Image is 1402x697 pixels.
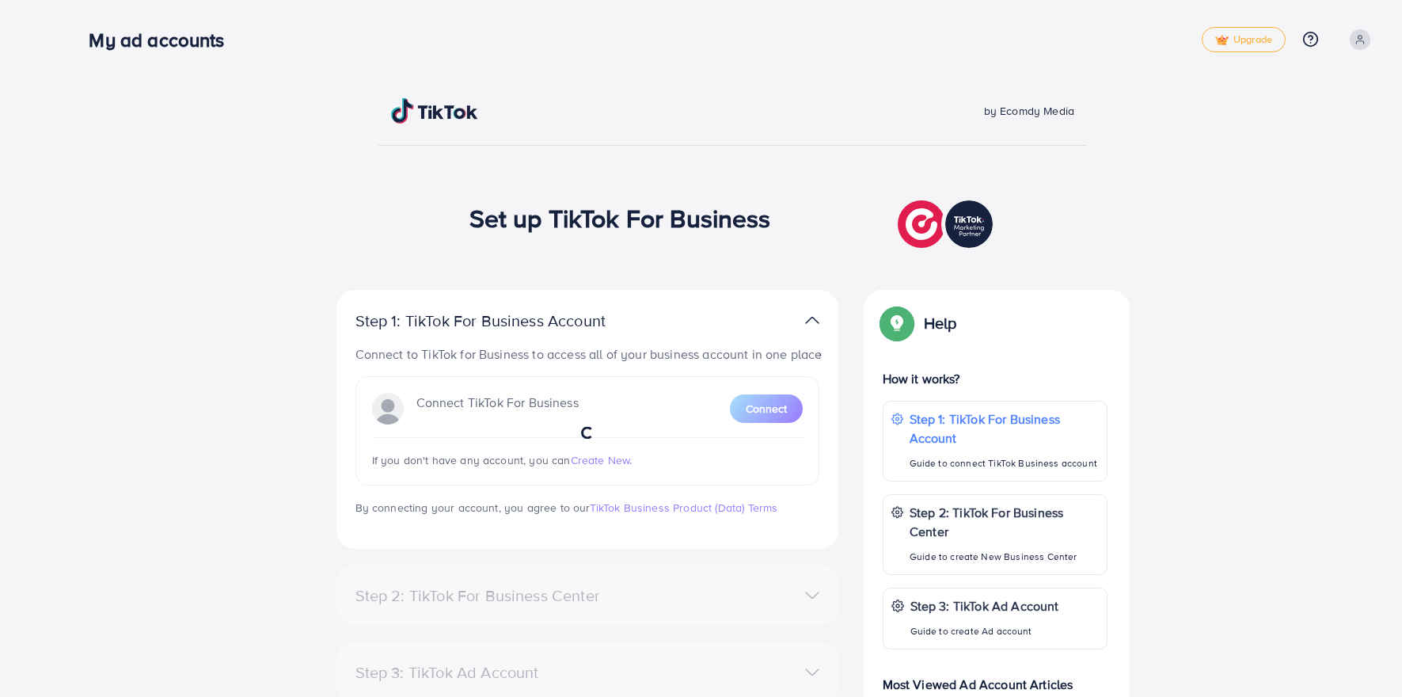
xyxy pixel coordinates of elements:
[883,309,911,337] img: Popup guide
[910,503,1099,541] p: Step 2: TikTok For Business Center
[883,662,1108,694] p: Most Viewed Ad Account Articles
[984,103,1074,119] span: by Ecomdy Media
[924,314,957,333] p: Help
[805,309,819,332] img: TikTok partner
[910,622,1059,641] p: Guide to create Ad account
[355,311,656,330] p: Step 1: TikTok For Business Account
[1215,35,1229,46] img: tick
[469,203,771,233] h1: Set up TikTok For Business
[89,29,237,51] h3: My ad accounts
[910,547,1099,566] p: Guide to create New Business Center
[910,596,1059,615] p: Step 3: TikTok Ad Account
[898,196,997,252] img: TikTok partner
[883,369,1108,388] p: How it works?
[391,98,478,124] img: TikTok
[910,454,1099,473] p: Guide to connect TikTok Business account
[910,409,1099,448] p: Step 1: TikTok For Business Account
[1215,34,1272,46] span: Upgrade
[1202,27,1286,52] a: tickUpgrade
